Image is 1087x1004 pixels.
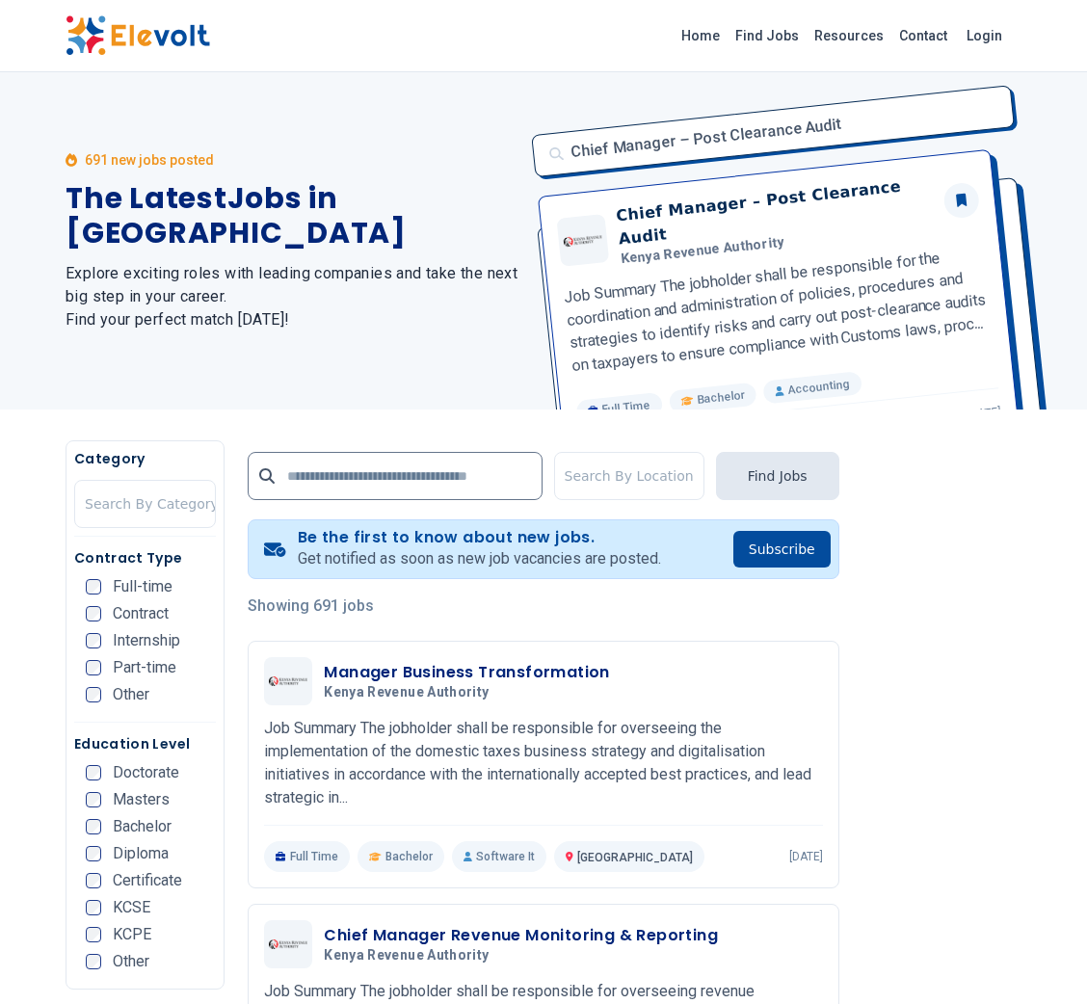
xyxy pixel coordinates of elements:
[269,676,307,686] img: Kenya Revenue Authority
[452,841,546,872] p: Software It
[789,849,823,864] p: [DATE]
[298,547,661,570] p: Get notified as soon as new job vacancies are posted.
[86,687,101,702] input: Other
[86,900,101,915] input: KCSE
[86,792,101,807] input: Masters
[113,927,151,942] span: KCPE
[324,661,609,684] h3: Manager Business Transformation
[113,633,180,648] span: Internship
[86,927,101,942] input: KCPE
[955,16,1014,55] a: Login
[248,594,838,618] p: Showing 691 jobs
[324,684,489,701] span: Kenya Revenue Authority
[113,846,169,861] span: Diploma
[264,657,822,872] a: Kenya Revenue AuthorityManager Business TransformationKenya Revenue AuthorityJob Summary The jobh...
[113,687,149,702] span: Other
[113,819,172,834] span: Bachelor
[113,606,169,621] span: Contract
[577,851,693,864] span: [GEOGRAPHIC_DATA]
[298,528,661,547] h4: Be the first to know about new jobs.
[86,819,101,834] input: Bachelor
[674,20,728,51] a: Home
[264,841,350,872] p: Full Time
[113,792,170,807] span: Masters
[113,873,182,888] span: Certificate
[86,633,101,648] input: Internship
[74,449,216,468] h5: Category
[991,912,1087,1004] iframe: Chat Widget
[74,734,216,753] h5: Education Level
[269,939,307,949] img: Kenya Revenue Authority
[66,262,520,331] h2: Explore exciting roles with leading companies and take the next big step in your career. Find you...
[66,15,210,56] img: Elevolt
[86,606,101,621] input: Contract
[264,717,822,809] p: Job Summary The jobholder shall be responsible for overseeing the implementation of the domestic ...
[74,548,216,568] h5: Contract Type
[113,900,150,915] span: KCSE
[86,660,101,675] input: Part-time
[113,765,179,780] span: Doctorate
[385,849,433,864] span: Bachelor
[86,954,101,969] input: Other
[86,873,101,888] input: Certificate
[728,20,807,51] a: Find Jobs
[324,947,489,964] span: Kenya Revenue Authority
[733,531,831,568] button: Subscribe
[807,20,891,51] a: Resources
[85,150,214,170] p: 691 new jobs posted
[113,579,172,594] span: Full-time
[86,765,101,780] input: Doctorate
[324,924,718,947] h3: Chief Manager Revenue Monitoring & Reporting
[66,181,520,251] h1: The Latest Jobs in [GEOGRAPHIC_DATA]
[716,452,839,500] button: Find Jobs
[86,579,101,594] input: Full-time
[113,660,176,675] span: Part-time
[86,846,101,861] input: Diploma
[891,20,955,51] a: Contact
[113,954,149,969] span: Other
